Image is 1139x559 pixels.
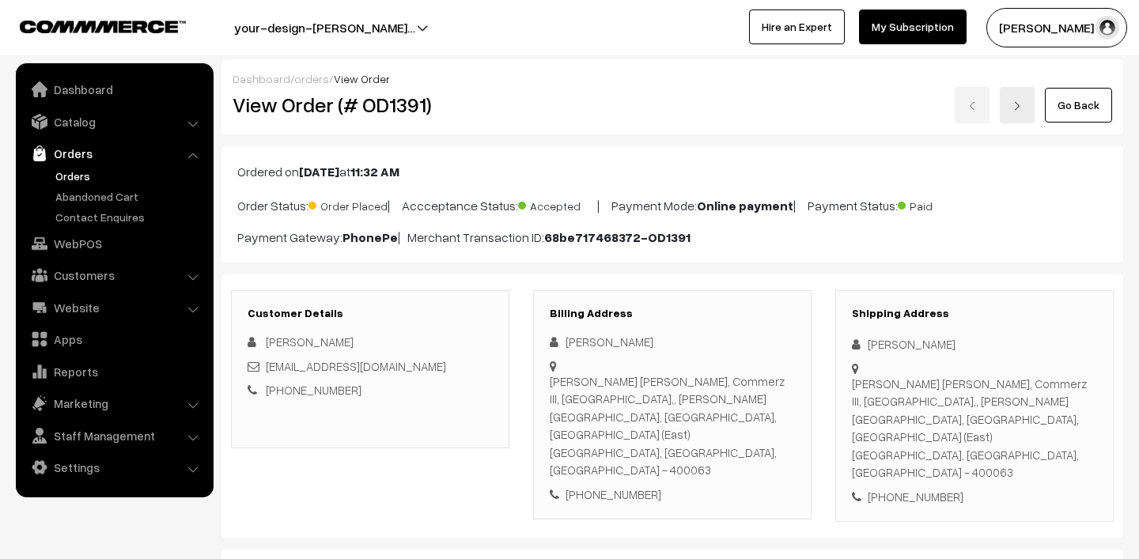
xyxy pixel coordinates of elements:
[237,162,1107,181] p: Ordered on at
[518,194,597,214] span: Accepted
[334,72,390,85] span: View Order
[179,8,471,47] button: your-design-[PERSON_NAME]…
[749,9,845,44] a: Hire an Expert
[852,375,1097,482] div: [PERSON_NAME] [PERSON_NAME], Commerz III, [GEOGRAPHIC_DATA],, [PERSON_NAME][GEOGRAPHIC_DATA], [GE...
[1012,101,1022,111] img: right-arrow.png
[1045,88,1112,123] a: Go Back
[237,228,1107,247] p: Payment Gateway: | Merchant Transaction ID:
[550,485,795,504] div: [PHONE_NUMBER]
[544,229,691,245] b: 68be717468372-OD1391
[51,188,208,205] a: Abandoned Cart
[20,16,158,35] a: COMMMERCE
[20,108,208,136] a: Catalog
[20,75,208,104] a: Dashboard
[342,229,398,245] b: PhonePe
[51,209,208,225] a: Contact Enquires
[852,335,1097,353] div: [PERSON_NAME]
[1095,16,1119,40] img: user
[859,9,967,44] a: My Subscription
[294,72,329,85] a: orders
[20,389,208,417] a: Marketing
[550,307,795,320] h3: Billing Address
[20,293,208,322] a: Website
[350,164,399,179] b: 11:32 AM
[852,488,1097,506] div: [PHONE_NUMBER]
[550,333,795,351] div: [PERSON_NAME]
[20,139,208,168] a: Orders
[20,357,208,386] a: Reports
[898,194,977,214] span: Paid
[986,8,1127,47] button: [PERSON_NAME] N.P
[299,164,339,179] b: [DATE]
[51,168,208,184] a: Orders
[20,453,208,482] a: Settings
[266,383,361,397] a: [PHONE_NUMBER]
[20,421,208,450] a: Staff Management
[233,70,1112,87] div: / /
[233,72,290,85] a: Dashboard
[308,194,388,214] span: Order Placed
[20,229,208,258] a: WebPOS
[852,307,1097,320] h3: Shipping Address
[266,334,354,349] span: [PERSON_NAME]
[237,194,1107,215] p: Order Status: | Accceptance Status: | Payment Mode: | Payment Status:
[266,359,446,373] a: [EMAIL_ADDRESS][DOMAIN_NAME]
[20,21,186,32] img: COMMMERCE
[248,307,493,320] h3: Customer Details
[550,372,795,479] div: [PERSON_NAME] [PERSON_NAME], Commerz III, [GEOGRAPHIC_DATA],, [PERSON_NAME][GEOGRAPHIC_DATA], [GE...
[20,261,208,289] a: Customers
[20,325,208,353] a: Apps
[233,93,510,117] h2: View Order (# OD1391)
[697,198,793,213] b: Online payment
